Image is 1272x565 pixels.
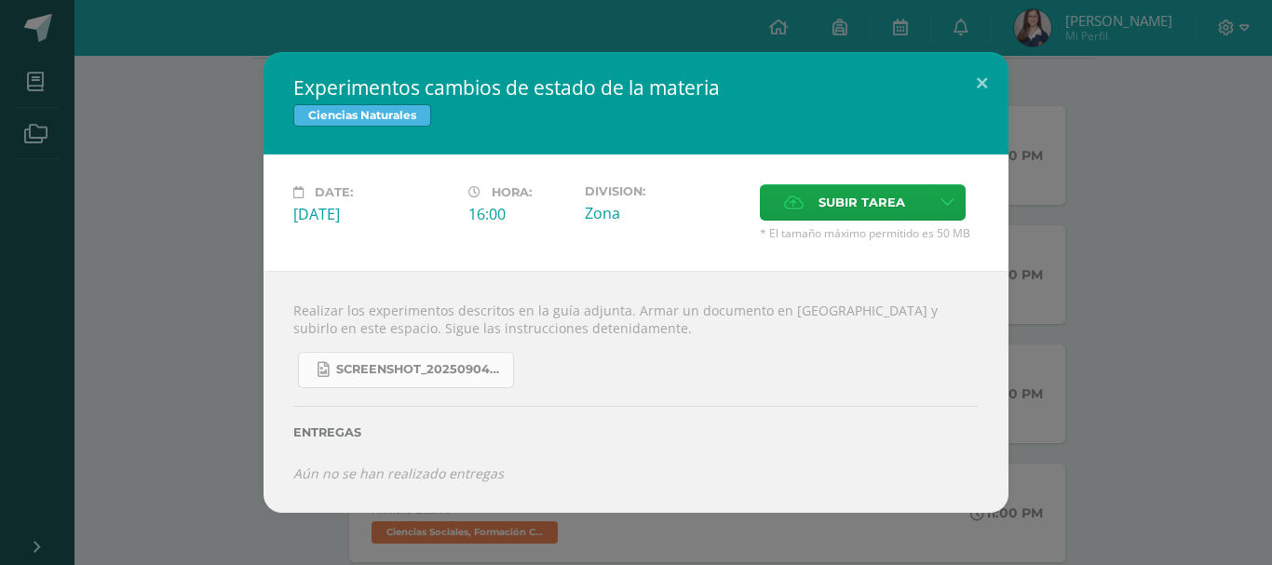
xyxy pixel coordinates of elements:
[955,52,1008,115] button: Close (Esc)
[293,425,979,439] label: Entregas
[336,362,504,377] span: Screenshot_20250904_132635_OneDrive.jpg
[585,203,745,223] div: Zona
[585,184,745,198] label: Division:
[293,74,979,101] h2: Experimentos cambios de estado de la materia
[819,185,905,220] span: Subir tarea
[293,104,431,127] span: Ciencias Naturales
[468,204,570,224] div: 16:00
[293,204,453,224] div: [DATE]
[492,185,532,199] span: Hora:
[264,271,1008,513] div: Realizar los experimentos descritos en la guía adjunta. Armar un documento en [GEOGRAPHIC_DATA] y...
[298,352,514,388] a: Screenshot_20250904_132635_OneDrive.jpg
[293,464,504,482] i: Aún no se han realizado entregas
[760,225,979,241] span: * El tamaño máximo permitido es 50 MB
[315,185,353,199] span: Date:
